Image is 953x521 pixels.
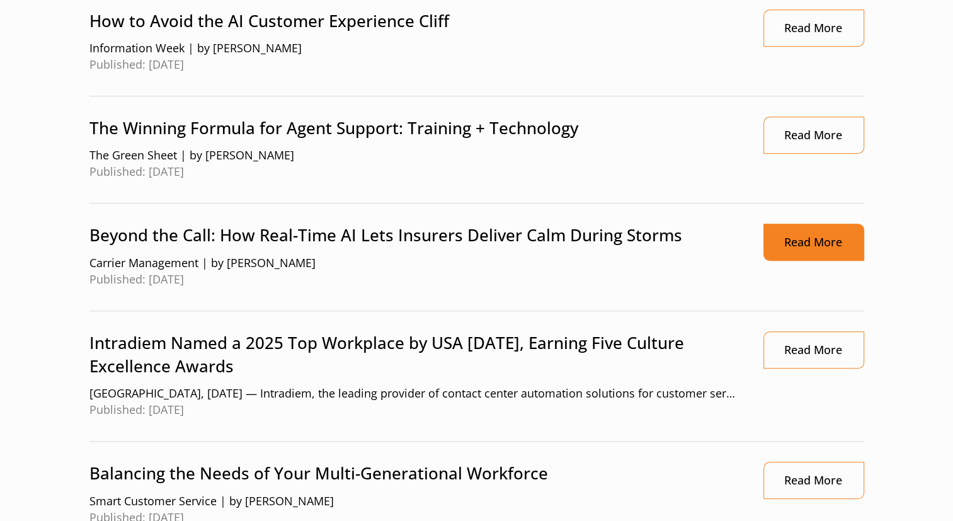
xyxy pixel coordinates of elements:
a: Link opens in a new window [763,462,864,499]
span: The Green Sheet | by [PERSON_NAME] [89,147,738,164]
span: [GEOGRAPHIC_DATA], [DATE] — Intradiem, the leading provider of contact center automation solution... [89,386,738,402]
p: The Winning Formula for Agent Support: Training + Technology [89,117,738,140]
p: Beyond the Call: How Real-Time AI Lets Insurers Deliver Calm During Storms [89,224,738,247]
p: Intradiem Named a 2025 Top Workplace by USA [DATE], Earning Five Culture Excellence Awards [89,331,738,379]
p: Balancing the Needs of Your Multi-Generational Workforce [89,462,738,485]
a: Link opens in a new window [763,117,864,154]
p: How to Avoid the AI Customer Experience Cliff [89,9,738,33]
span: Smart Customer Service | by [PERSON_NAME] [89,493,738,510]
a: Read More [763,331,864,369]
span: Published: [DATE] [89,272,738,288]
span: Information Week | by [PERSON_NAME] [89,40,738,57]
span: Published: [DATE] [89,57,738,73]
a: Link opens in a new window [763,9,864,47]
span: Published: [DATE] [89,164,738,180]
span: Carrier Management | by [PERSON_NAME] [89,255,738,272]
span: Published: [DATE] [89,402,738,418]
a: Link opens in a new window [763,224,864,261]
